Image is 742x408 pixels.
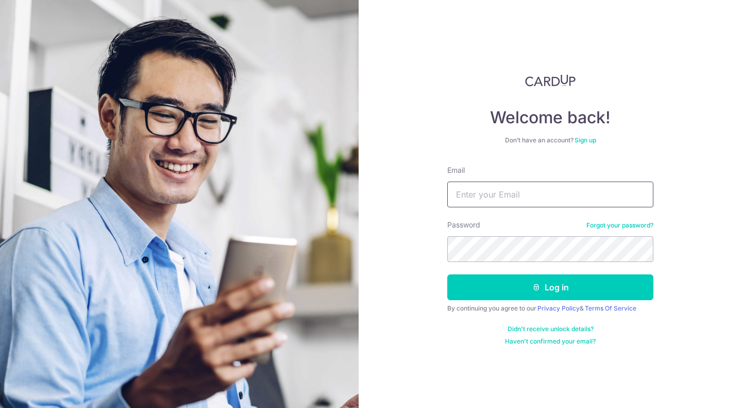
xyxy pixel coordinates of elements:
[447,107,653,128] h4: Welcome back!
[447,165,465,175] label: Email
[575,136,596,144] a: Sign up
[447,274,653,300] button: Log in
[447,182,653,207] input: Enter your Email
[508,325,594,333] a: Didn't receive unlock details?
[505,337,596,346] a: Haven't confirmed your email?
[447,220,480,230] label: Password
[537,304,580,312] a: Privacy Policy
[525,74,576,87] img: CardUp Logo
[585,304,636,312] a: Terms Of Service
[447,304,653,313] div: By continuing you agree to our &
[586,221,653,230] a: Forgot your password?
[447,136,653,144] div: Don’t have an account?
